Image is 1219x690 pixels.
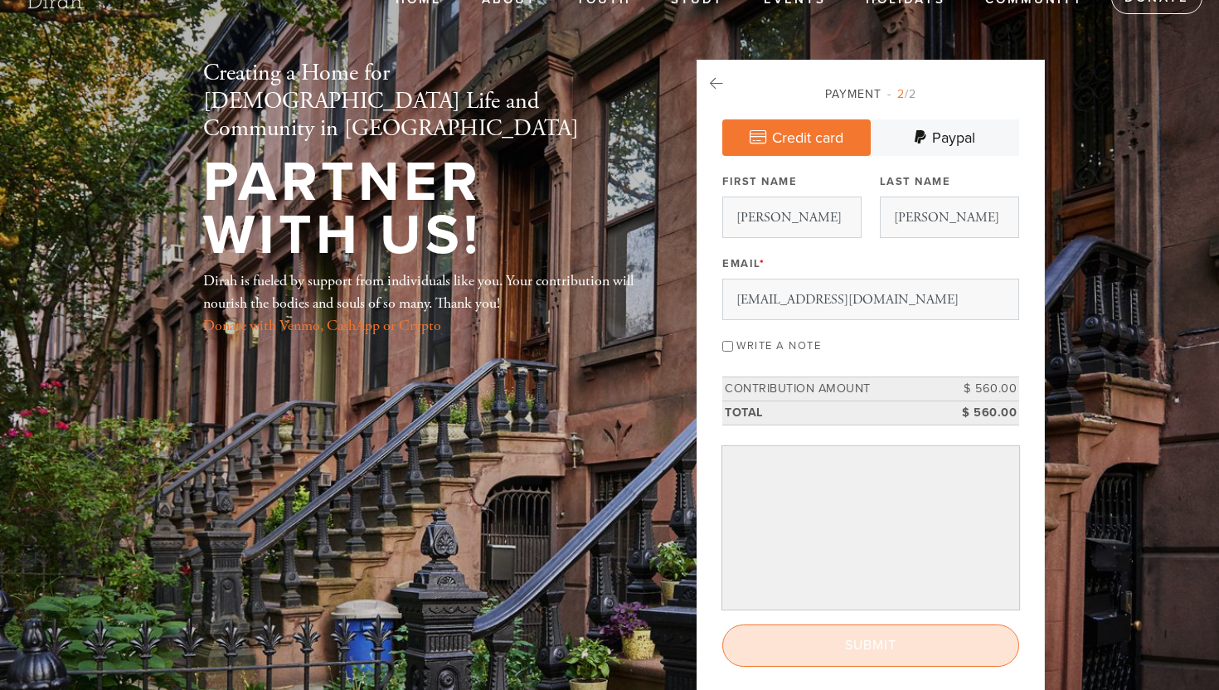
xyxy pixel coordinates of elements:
span: This field is required. [760,257,765,270]
td: Total [722,401,945,425]
td: $ 560.00 [945,377,1019,401]
span: 2 [897,87,905,101]
td: $ 560.00 [945,401,1019,425]
input: Submit [722,624,1019,666]
td: Contribution Amount [722,377,945,401]
a: Donate with Venmo, CashApp or Crypto [203,316,441,335]
label: Write a note [736,339,821,352]
label: First Name [722,174,797,189]
a: Credit card [722,119,871,156]
a: Paypal [871,119,1019,156]
div: Payment [722,85,1019,103]
h2: Creating a Home for [DEMOGRAPHIC_DATA] Life and Community in [GEOGRAPHIC_DATA] [203,60,643,143]
span: /2 [887,87,916,101]
h1: Partner With Us! [203,156,643,263]
div: Dirah is fueled by support from individuals like you. Your contribution will nourish the bodies a... [203,270,643,337]
iframe: Secure payment input frame [726,449,1016,606]
label: Last Name [880,174,951,189]
label: Email [722,256,765,271]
